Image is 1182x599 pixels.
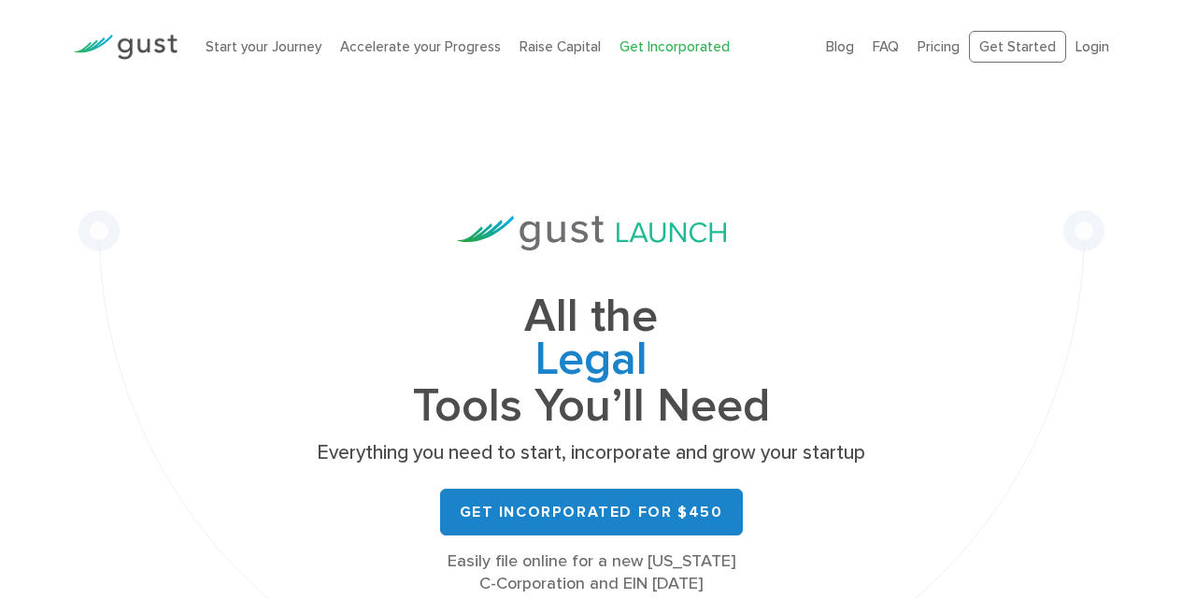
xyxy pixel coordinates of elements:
[440,489,743,535] a: Get Incorporated for $450
[206,38,321,55] a: Start your Journey
[457,216,726,250] img: Gust Launch Logo
[969,31,1066,64] a: Get Started
[311,295,872,427] h1: All the Tools You’ll Need
[619,38,730,55] a: Get Incorporated
[826,38,854,55] a: Blog
[1075,38,1109,55] a: Login
[340,38,501,55] a: Accelerate your Progress
[311,440,872,466] p: Everything you need to start, incorporate and grow your startup
[311,550,872,595] div: Easily file online for a new [US_STATE] C-Corporation and EIN [DATE]
[918,38,960,55] a: Pricing
[311,338,872,385] span: Legal
[73,35,178,60] img: Gust Logo
[873,38,899,55] a: FAQ
[520,38,601,55] a: Raise Capital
